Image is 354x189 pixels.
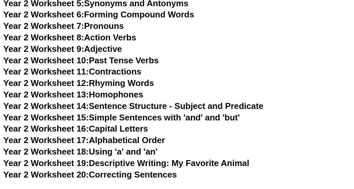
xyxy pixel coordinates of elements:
a: Year 2 Worksheet 11:Contractions [3,67,141,76]
span: Year 2 Worksheet 9: [3,44,84,54]
a: Year 2 Worksheet 8:Action Verbs [3,32,136,42]
a: Year 2 Worksheet 10:Past Tense Verbs [3,55,159,65]
span: Year 2 Worksheet 16: [3,124,89,134]
a: Year 2 Worksheet 7:Pronouns [3,21,124,31]
a: Year 2 Worksheet 17:Alphabetical Order [3,135,165,145]
span: Year 2 Worksheet 12: [3,78,89,88]
a: Year 2 Worksheet 19:Descriptive Writing: My Favorite Animal [3,158,249,168]
span: Year 2 Worksheet 11: [3,67,89,76]
span: Year 2 Worksheet 20: [3,170,89,179]
span: Year 2 Worksheet 6: [3,10,84,19]
a: Year 2 Worksheet 14:Sentence Structure - Subject and Predicate [3,101,264,111]
span: Year 2 Worksheet 7: [3,21,84,31]
span: Year 2 Worksheet 8: [3,32,84,42]
span: Year 2 Worksheet 10: [3,55,89,65]
a: Year 2 Worksheet 9:Adjective [3,44,122,54]
span: Year 2 Worksheet 15: [3,113,89,122]
a: Year 2 Worksheet 18:Using 'a' and 'an' [3,147,157,157]
a: Year 2 Worksheet 15:Simple Sentences with 'and' and 'but' [3,113,240,122]
span: Year 2 Worksheet 18: [3,147,89,157]
a: Year 2 Worksheet 20:Correcting Sentences [3,170,177,179]
span: Year 2 Worksheet 17: [3,135,89,145]
span: Year 2 Worksheet 13: [3,90,89,99]
a: Year 2 Worksheet 12:Rhyming Words [3,78,154,88]
span: Year 2 Worksheet 19: [3,158,89,168]
span: Year 2 Worksheet 14: [3,101,89,111]
a: Year 2 Worksheet 16:Capital Letters [3,124,148,134]
iframe: Chat Widget [321,157,354,189]
a: Year 2 Worksheet 13:Homophones [3,90,143,99]
a: Year 2 Worksheet 6:Forming Compound Words [3,10,194,19]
